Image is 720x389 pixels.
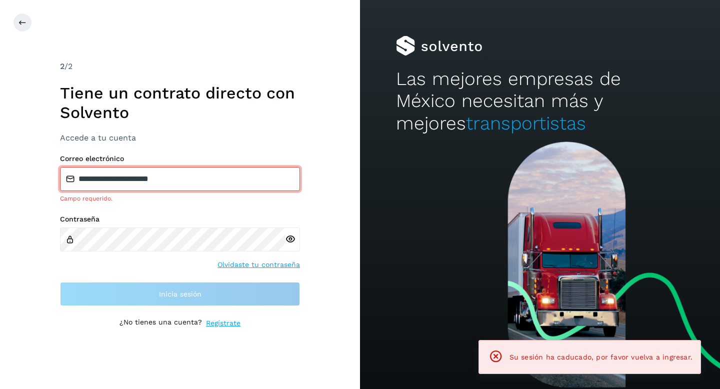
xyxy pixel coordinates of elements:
div: Campo requerido. [60,194,300,203]
h2: Las mejores empresas de México necesitan más y mejores [396,68,684,134]
label: Contraseña [60,215,300,223]
a: Olvidaste tu contraseña [217,259,300,270]
span: transportistas [466,112,586,134]
label: Correo electrónico [60,154,300,163]
span: Su sesión ha caducado, por favor vuelva a ingresar. [509,353,692,361]
a: Regístrate [206,318,240,328]
span: 2 [60,61,64,71]
p: ¿No tienes una cuenta? [119,318,202,328]
div: /2 [60,60,300,72]
h1: Tiene un contrato directo con Solvento [60,83,300,122]
h3: Accede a tu cuenta [60,133,300,142]
span: Inicia sesión [159,290,201,297]
button: Inicia sesión [60,282,300,306]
